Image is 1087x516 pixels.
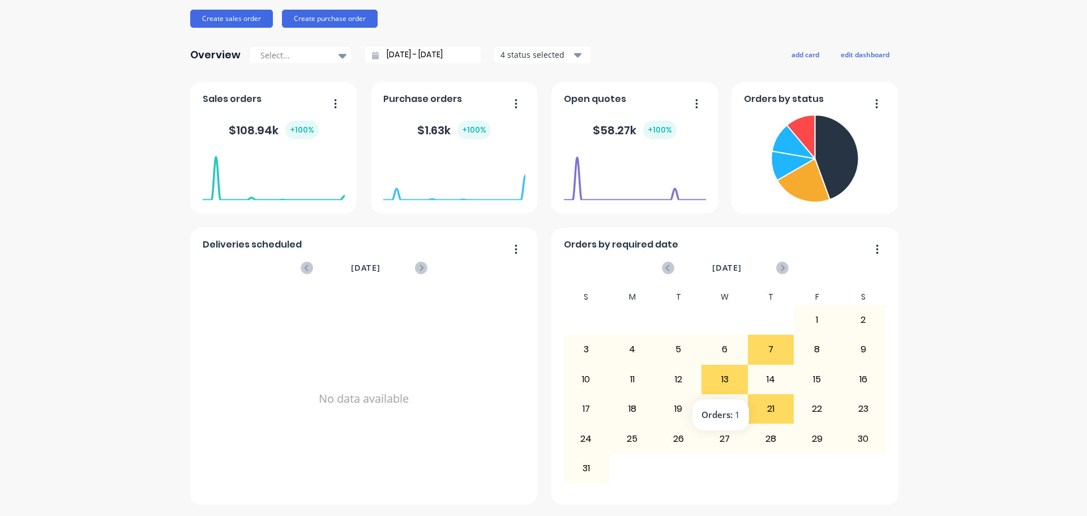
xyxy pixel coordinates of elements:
button: add card [784,47,827,62]
div: Overview [190,44,241,66]
div: 27 [702,424,747,453]
div: + 100 % [457,121,491,139]
div: 9 [841,335,886,364]
button: edit dashboard [833,47,897,62]
div: W [701,289,748,305]
div: + 100 % [285,121,319,139]
div: 7 [748,335,794,364]
span: Open quotes [564,92,626,106]
div: 3 [564,335,609,364]
div: 28 [748,424,794,453]
div: 2 [841,306,886,334]
div: 15 [794,365,840,394]
div: 21 [748,395,794,423]
div: 19 [656,395,701,423]
div: 17 [564,395,609,423]
div: $ 108.94k [229,121,319,139]
div: 24 [564,424,609,453]
button: Create purchase order [282,10,378,28]
div: 29 [794,424,840,453]
div: No data available [203,289,525,509]
div: $ 58.27k [593,121,677,139]
div: 25 [610,424,655,453]
div: 31 [564,454,609,483]
span: [DATE] [712,262,742,274]
span: Orders by required date [564,238,678,251]
div: 23 [841,395,886,423]
div: T [656,289,702,305]
div: 12 [656,365,701,394]
div: 4 [610,335,655,364]
span: Purchase orders [383,92,462,106]
div: 18 [610,395,655,423]
div: 8 [794,335,840,364]
div: M [609,289,656,305]
button: Create sales order [190,10,273,28]
div: 10 [564,365,609,394]
div: + 100 % [643,121,677,139]
span: Orders by status [744,92,824,106]
div: 22 [794,395,840,423]
div: 14 [748,365,794,394]
button: 4 status selected [494,46,590,63]
div: 26 [656,424,701,453]
div: 5 [656,335,701,364]
div: S [840,289,887,305]
div: 30 [841,424,886,453]
div: 4 status selected [500,49,572,61]
div: 6 [702,335,747,364]
div: T [748,289,794,305]
div: 20 [702,395,747,423]
div: 13 [702,365,747,394]
div: S [563,289,610,305]
span: [DATE] [351,262,380,274]
div: 16 [841,365,886,394]
span: Sales orders [203,92,262,106]
div: $ 1.63k [417,121,491,139]
div: 1 [794,306,840,334]
div: F [794,289,840,305]
div: 11 [610,365,655,394]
